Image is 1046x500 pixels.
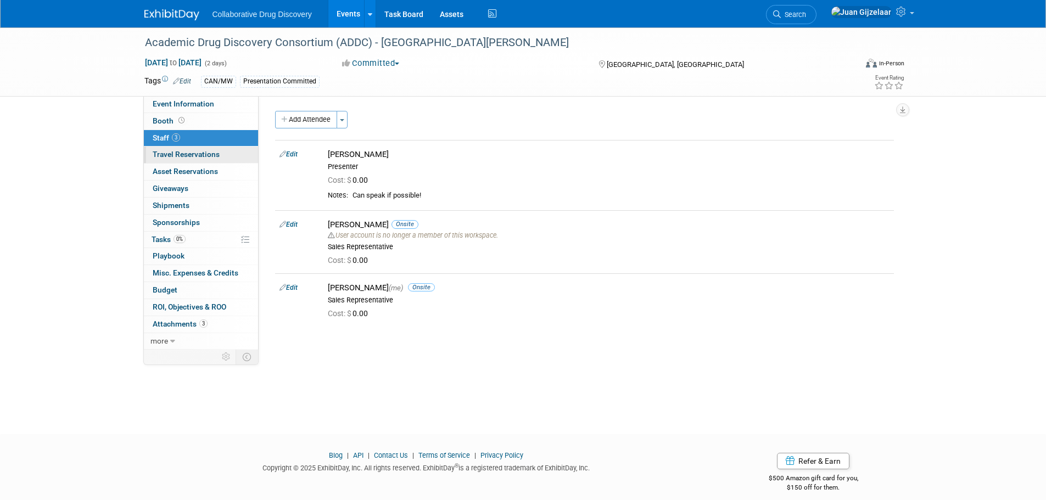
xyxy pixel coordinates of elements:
a: Refer & Earn [777,453,849,469]
div: [PERSON_NAME] [328,220,890,230]
div: Notes: [328,191,348,200]
a: Shipments [144,198,258,214]
a: Edit [279,150,298,158]
div: Event Format [792,57,905,74]
span: Attachments [153,319,208,328]
span: to [168,58,178,67]
div: CAN/MW [201,76,236,87]
span: (me) [389,284,403,292]
span: (2 days) [204,60,227,67]
a: Sponsorships [144,215,258,231]
a: Asset Reservations [144,164,258,180]
span: Cost: $ [328,176,353,184]
span: Shipments [153,201,189,210]
a: Giveaways [144,181,258,197]
span: Playbook [153,251,184,260]
a: Contact Us [374,451,408,459]
span: | [344,451,351,459]
span: 3 [199,319,208,328]
span: Search [781,10,806,19]
div: Academic Drug Discovery Consortium (ADDC) - [GEOGRAPHIC_DATA][PERSON_NAME] [141,33,840,53]
div: $150 off for them. [725,483,902,492]
span: Tasks [152,235,186,244]
div: In-Person [879,59,904,68]
a: Staff3 [144,130,258,147]
div: Can speak if possible! [353,191,890,200]
a: Edit [279,284,298,291]
button: Committed [338,58,404,69]
img: ExhibitDay [144,9,199,20]
span: Asset Reservations [153,167,218,176]
a: Budget [144,282,258,299]
span: [GEOGRAPHIC_DATA], [GEOGRAPHIC_DATA] [607,60,744,69]
a: API [353,451,363,459]
a: Booth [144,113,258,130]
span: | [410,451,417,459]
div: User account is no longer a member of this workspace. [328,230,890,240]
div: Event Rating [874,75,904,81]
span: Onsite [391,220,418,228]
a: Privacy Policy [480,451,523,459]
span: Cost: $ [328,256,353,265]
div: Copyright © 2025 ExhibitDay, Inc. All rights reserved. ExhibitDay is a registered trademark of Ex... [144,460,709,473]
td: Personalize Event Tab Strip [217,350,236,364]
a: Event Information [144,96,258,113]
span: Booth [153,116,187,125]
span: [DATE] [DATE] [144,58,202,68]
span: Collaborative Drug Discovery [212,10,312,19]
span: Giveaways [153,184,188,193]
span: Budget [153,285,177,294]
div: Presentation Committed [240,76,320,87]
td: Tags [144,75,191,88]
div: [PERSON_NAME] [328,283,890,293]
a: Edit [173,77,191,85]
td: Toggle Event Tabs [236,350,258,364]
span: Booth not reserved yet [176,116,187,125]
span: more [150,336,168,345]
a: Tasks0% [144,232,258,248]
span: Cost: $ [328,309,353,318]
div: [PERSON_NAME] [328,149,890,160]
a: Terms of Service [418,451,470,459]
div: Presenter [328,162,890,171]
span: Travel Reservations [153,150,220,159]
a: Misc. Expenses & Credits [144,265,258,282]
span: ROI, Objectives & ROO [153,302,226,311]
a: more [144,333,258,350]
span: Staff [153,133,180,142]
a: Travel Reservations [144,147,258,163]
span: 0.00 [328,256,372,265]
div: $500 Amazon gift card for you, [725,467,902,492]
span: Event Information [153,99,214,108]
span: 3 [172,133,180,142]
img: Juan Gijzelaar [831,6,892,18]
div: Sales Representative [328,243,890,251]
span: Misc. Expenses & Credits [153,268,238,277]
sup: ® [455,463,458,469]
span: Onsite [408,283,435,291]
span: | [365,451,372,459]
span: | [472,451,479,459]
a: Playbook [144,248,258,265]
a: ROI, Objectives & ROO [144,299,258,316]
span: 0.00 [328,309,372,318]
button: Add Attendee [275,111,337,128]
a: Search [766,5,816,24]
span: 0% [174,235,186,243]
span: Sponsorships [153,218,200,227]
a: Attachments3 [144,316,258,333]
span: 0.00 [328,176,372,184]
a: Edit [279,221,298,228]
div: Sales Representative [328,296,890,305]
img: Format-Inperson.png [866,59,877,68]
a: Blog [329,451,343,459]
